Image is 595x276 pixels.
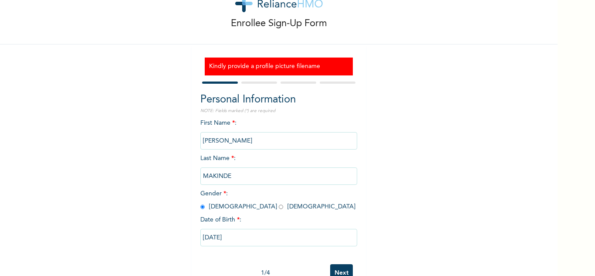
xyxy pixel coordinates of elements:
input: Enter your first name [200,132,357,150]
span: First Name : [200,120,357,144]
input: Enter your last name [200,167,357,185]
input: DD-MM-YYYY [200,229,357,246]
p: Enrollee Sign-Up Form [231,17,327,31]
h2: Personal Information [200,92,357,108]
h3: Kindly provide a profile picture filename [209,62,348,71]
span: Date of Birth : [200,215,241,225]
span: Gender : [DEMOGRAPHIC_DATA] [DEMOGRAPHIC_DATA] [200,191,355,210]
span: Last Name : [200,155,357,179]
p: NOTE: Fields marked (*) are required [200,108,357,114]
